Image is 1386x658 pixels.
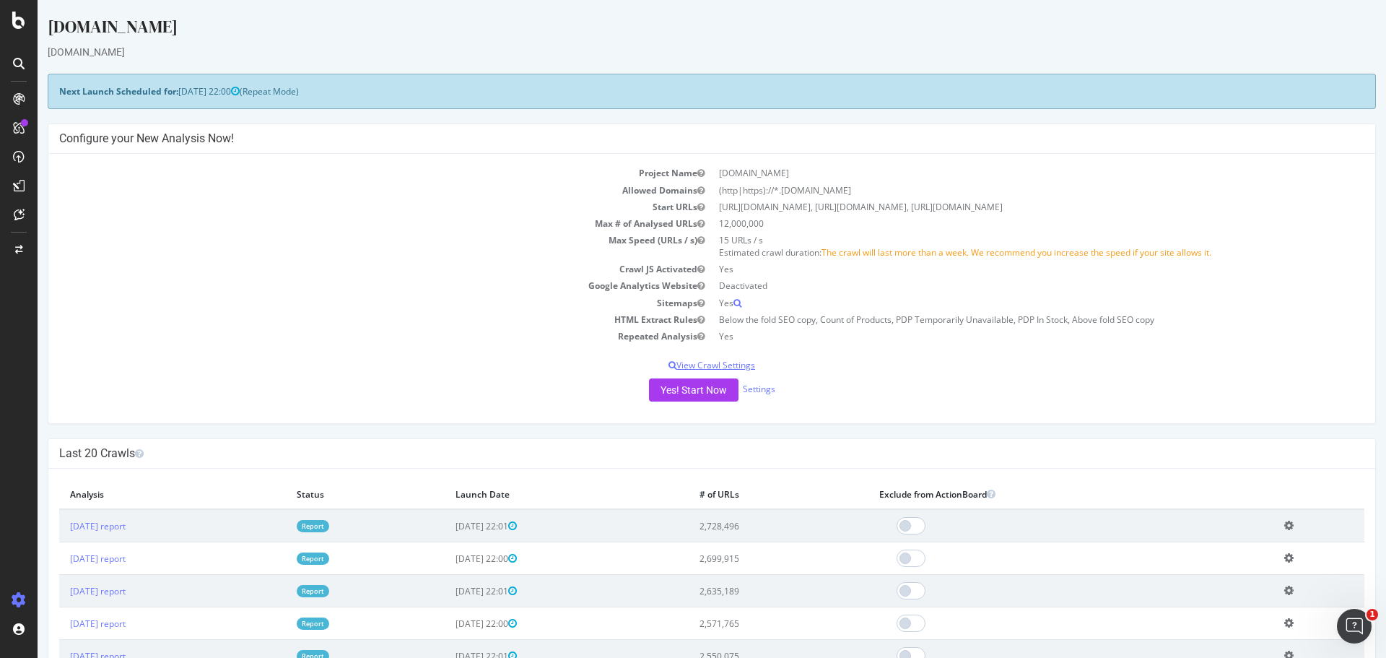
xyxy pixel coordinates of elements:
a: [DATE] report [32,618,88,630]
span: [DATE] 22:00 [418,553,479,565]
td: Start URLs [22,199,674,215]
h4: Configure your New Analysis Now! [22,131,1327,146]
th: Analysis [22,480,248,509]
span: [DATE] 22:00 [141,85,202,98]
h4: Last 20 Crawls [22,446,1327,461]
a: Report [259,618,292,630]
th: Exclude from ActionBoard [831,480,1236,509]
td: Project Name [22,165,674,181]
td: Below the fold SEO copy, Count of Products, PDP Temporarily Unavailable, PDP In Stock, Above fold... [674,311,1327,328]
div: [DOMAIN_NAME] [10,14,1338,45]
a: [DATE] report [32,520,88,532]
td: (http|https)://*.[DOMAIN_NAME] [674,182,1327,199]
td: Yes [674,261,1327,277]
td: [URL][DOMAIN_NAME], [URL][DOMAIN_NAME], [URL][DOMAIN_NAME] [674,199,1327,215]
th: # of URLs [651,480,831,509]
td: 2,728,496 [651,509,831,542]
td: Repeated Analysis [22,328,674,345]
strong: Next Launch Scheduled for: [22,85,141,98]
td: Yes [674,328,1327,345]
span: The crawl will last more than a week. We recommend you increase the speed if your site allows it. [784,246,1174,259]
iframe: Intercom live chat [1337,609,1372,644]
a: [DATE] report [32,585,88,597]
span: 1 [1367,609,1378,620]
td: 2,699,915 [651,542,831,575]
td: Crawl JS Activated [22,261,674,277]
a: Report [259,520,292,532]
td: 2,571,765 [651,607,831,640]
a: Report [259,585,292,597]
td: Sitemaps [22,295,674,311]
td: Yes [674,295,1327,311]
td: Allowed Domains [22,182,674,199]
td: 2,635,189 [651,575,831,607]
p: View Crawl Settings [22,359,1327,371]
td: Deactivated [674,277,1327,294]
td: HTML Extract Rules [22,311,674,328]
th: Launch Date [407,480,651,509]
td: Max Speed (URLs / s) [22,232,674,261]
td: Google Analytics Website [22,277,674,294]
div: [DOMAIN_NAME] [10,45,1338,59]
td: 15 URLs / s Estimated crawl duration: [674,232,1327,261]
span: [DATE] 22:00 [418,618,479,630]
td: [DOMAIN_NAME] [674,165,1327,181]
button: Yes! Start Now [611,378,701,402]
a: Report [259,553,292,565]
div: (Repeat Mode) [10,74,1338,109]
a: Settings [705,383,738,395]
span: [DATE] 22:01 [418,585,479,597]
td: 12,000,000 [674,215,1327,232]
a: [DATE] report [32,553,88,565]
td: Max # of Analysed URLs [22,215,674,232]
span: [DATE] 22:01 [418,520,479,532]
th: Status [248,480,407,509]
